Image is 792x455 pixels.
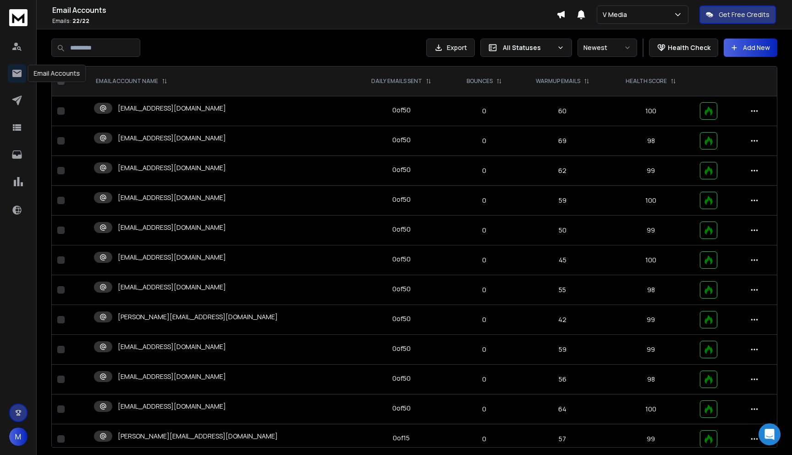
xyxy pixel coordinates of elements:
button: Health Check [649,39,718,57]
div: 0 of 50 [392,135,411,144]
button: M [9,427,27,446]
div: 0 of 50 [392,344,411,353]
p: 0 [456,405,512,414]
p: [EMAIL_ADDRESS][DOMAIN_NAME] [118,133,226,143]
div: 0 of 50 [392,165,411,174]
div: 0 of 50 [392,225,411,234]
img: logo [9,9,27,26]
p: [EMAIL_ADDRESS][DOMAIN_NAME] [118,283,226,292]
td: 59 [517,335,608,365]
p: Emails : [52,17,556,25]
td: 98 [608,275,694,305]
p: [EMAIL_ADDRESS][DOMAIN_NAME] [118,193,226,202]
button: Export [426,39,475,57]
td: 50 [517,216,608,245]
p: [EMAIL_ADDRESS][DOMAIN_NAME] [118,253,226,262]
td: 100 [608,186,694,216]
p: V Media [603,10,631,19]
div: 0 of 50 [392,314,411,323]
td: 99 [608,216,694,245]
td: 100 [608,96,694,126]
p: Health Check [668,43,710,52]
p: 0 [456,226,512,235]
td: 42 [517,305,608,335]
div: 0 of 50 [392,255,411,264]
p: WARMUP EMAILS [536,78,580,85]
p: [EMAIL_ADDRESS][DOMAIN_NAME] [118,402,226,411]
div: 0 of 50 [392,284,411,294]
p: Get Free Credits [719,10,770,19]
td: 69 [517,126,608,156]
p: All Statuses [503,43,553,52]
td: 45 [517,245,608,275]
div: 0 of 50 [392,404,411,413]
td: 59 [517,186,608,216]
button: Newest [577,39,637,57]
td: 56 [517,365,608,394]
p: 0 [456,196,512,205]
p: 0 [456,255,512,265]
td: 57 [517,424,608,454]
p: BOUNCES [467,78,493,85]
p: 0 [456,315,512,324]
div: EMAIL ACCOUNT NAME [96,78,167,85]
p: 0 [456,345,512,354]
td: 99 [608,156,694,186]
p: [EMAIL_ADDRESS][DOMAIN_NAME] [118,223,226,232]
td: 99 [608,335,694,365]
p: DAILY EMAILS SENT [371,78,422,85]
h1: Email Accounts [52,5,556,16]
div: 0 of 50 [392,374,411,383]
p: [PERSON_NAME][EMAIL_ADDRESS][DOMAIN_NAME] [118,432,278,441]
button: Add New [724,39,777,57]
p: 0 [456,136,512,145]
p: [EMAIL_ADDRESS][DOMAIN_NAME] [118,163,226,172]
td: 99 [608,424,694,454]
td: 60 [517,96,608,126]
td: 100 [608,394,694,424]
div: Email Accounts [28,65,86,82]
td: 62 [517,156,608,186]
p: 0 [456,434,512,444]
p: 0 [456,375,512,384]
p: 0 [456,166,512,175]
div: 0 of 15 [393,433,410,443]
p: 0 [456,285,512,294]
td: 100 [608,245,694,275]
td: 55 [517,275,608,305]
span: 22 / 22 [72,17,89,25]
p: 0 [456,106,512,116]
p: [EMAIL_ADDRESS][DOMAIN_NAME] [118,372,226,381]
td: 64 [517,394,608,424]
p: [EMAIL_ADDRESS][DOMAIN_NAME] [118,104,226,113]
div: 0 of 50 [392,195,411,204]
p: HEALTH SCORE [626,78,667,85]
td: 98 [608,365,694,394]
td: 99 [608,305,694,335]
div: 0 of 50 [392,105,411,115]
div: Open Intercom Messenger [759,423,781,445]
p: [EMAIL_ADDRESS][DOMAIN_NAME] [118,342,226,351]
p: [PERSON_NAME][EMAIL_ADDRESS][DOMAIN_NAME] [118,312,278,322]
button: Get Free Credits [699,6,776,24]
td: 98 [608,126,694,156]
